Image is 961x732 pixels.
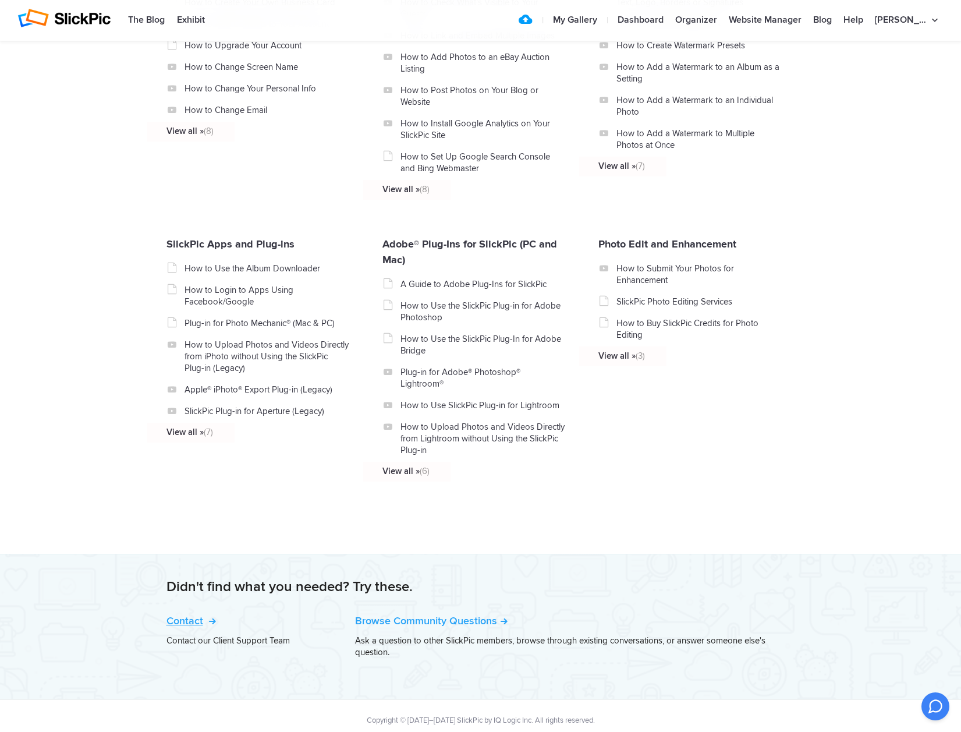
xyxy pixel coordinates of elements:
a: How to Set Up Google Search Console and Bing Webmaster [400,151,565,174]
a: Plug-in for Photo Mechanic® (Mac & PC) [185,317,349,329]
a: A Guide to Adobe Plug-Ins for SlickPic [400,278,565,290]
a: SlickPic Apps and Plug-ins [166,238,295,250]
a: How to Upload Photos and Videos Directly from Lightroom without Using the SlickPic Plug-in [400,421,565,456]
a: How to Use the SlickPic Plug-in for Adobe Photoshop [400,300,565,323]
a: [PERSON_NAME] [750,669,795,676]
h2: Didn't find what you needed? Try these. [166,578,795,596]
a: Contact [166,614,214,627]
a: Browse Community Questions [355,614,508,627]
a: SlickPic Photo Editing Services [616,296,781,307]
a: View all »(3) [598,350,763,362]
a: View all »(7) [598,160,763,172]
a: View all »(7) [166,426,331,438]
a: View all »(8) [166,125,331,137]
a: Photo Edit and Enhancement [598,238,736,250]
a: How to Use SlickPic Plug-in for Lightroom [400,399,565,411]
a: Apple® iPhoto® Export Plug-in (Legacy) [185,384,349,395]
a: How to Change Your Personal Info [185,83,349,94]
p: Ask a question to other SlickPic members, browse through existing conversations, or answer someon... [355,635,795,658]
a: How to Submit Your Photos for Enhancement [616,263,781,286]
a: How to Install Google Analytics on Your SlickPic Site [400,118,565,141]
a: How to Add Photos to an eBay Auction Listing [400,51,565,75]
a: How to Add a Watermark to an Album as a Setting [616,61,781,84]
a: How to Use the SlickPic Plug-In for Adobe Bridge [400,333,565,356]
a: How to Buy SlickPic Credits for Photo Editing [616,317,781,341]
a: How to Upgrade Your Account [185,40,349,51]
a: How to Use the Album Downloader [185,263,349,274]
a: How to Change Email [185,104,349,116]
a: How to Add a Watermark to an Individual Photo [616,94,781,118]
a: How to Login to Apps Using Facebook/Google [185,284,349,307]
a: Plug-in for Adobe® Photoshop® Lightroom® [400,366,565,390]
a: How to Post Photos on Your Blog or Website [400,84,565,108]
a: View all »(6) [382,465,547,477]
div: Copyright © [DATE]–[DATE] SlickPic by IQ Logic Inc. All rights reserved. [166,715,795,726]
a: SlickPic Plug-in for Aperture (Legacy) [185,405,349,417]
a: How to Create Watermark Presets [616,40,781,51]
a: How to Change Screen Name [185,61,349,73]
a: How to Add a Watermark to Multiple Photos at Once [616,128,781,151]
a: Adobe® Plug-Ins for SlickPic (PC and Mac) [382,238,557,266]
a: View all »(8) [382,183,547,195]
a: Contact our Client Support Team [166,635,290,646]
a: How to Upload Photos and Videos Directly from iPhoto without Using the SlickPic Plug-in (Legacy) [185,339,349,374]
